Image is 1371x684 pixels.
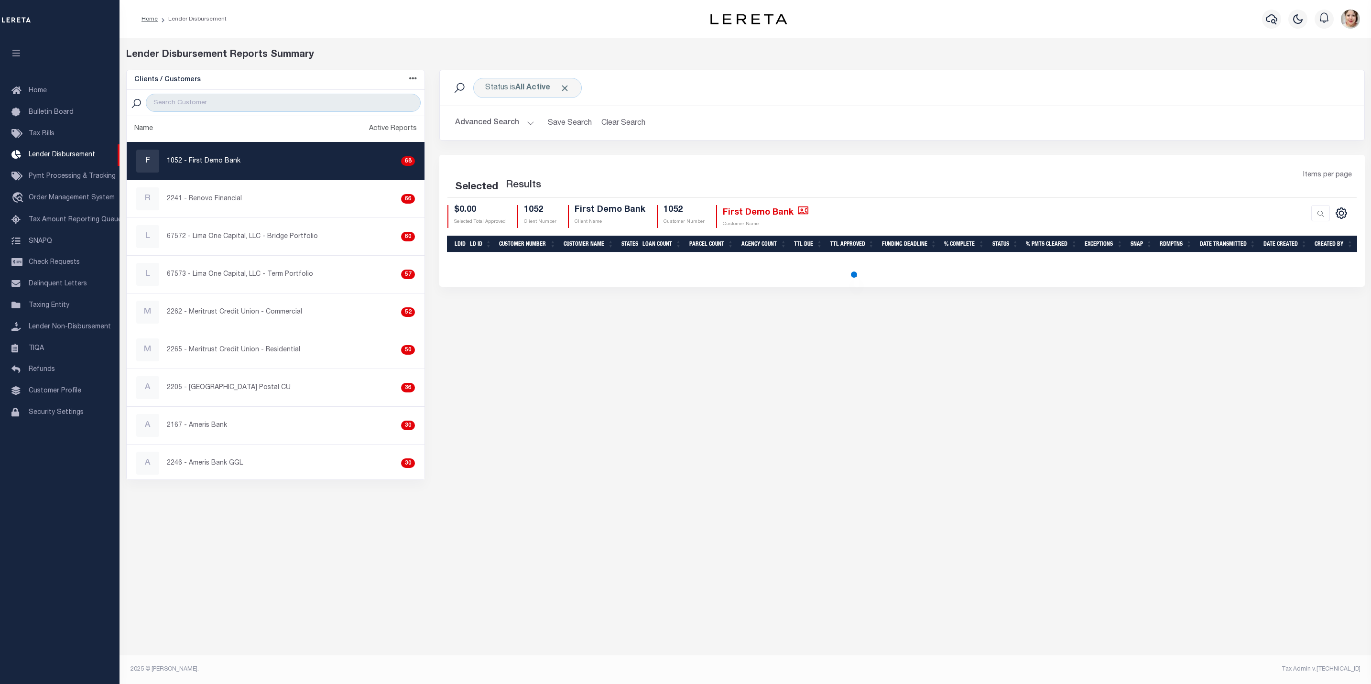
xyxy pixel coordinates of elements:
span: Lender Disbursement [29,152,95,158]
div: 52 [401,307,414,317]
div: Name [134,124,153,134]
b: All Active [515,84,550,92]
div: M [136,301,159,324]
span: Taxing Entity [29,302,69,309]
span: Tax Bills [29,130,54,137]
div: 36 [401,383,414,392]
span: Items per page [1303,170,1352,181]
button: Clear Search [598,114,650,132]
th: Status [988,236,1022,252]
p: 67573 - Lima One Capital, LLC - Term Portfolio [167,270,313,280]
button: Save Search [542,114,598,132]
div: L [136,225,159,248]
div: 30 [401,458,414,468]
a: M2262 - Meritrust Credit Union - Commercial52 [127,293,424,331]
th: Ttl Due [790,236,826,252]
div: R [136,187,159,210]
div: 60 [401,232,414,241]
a: A2246 - Ameris Bank GGL30 [127,445,424,482]
p: 67572 - Lima One Capital, LLC - Bridge Portfolio [167,232,318,242]
span: Bulletin Board [29,109,74,116]
div: 68 [401,156,414,166]
li: Lender Disbursement [158,15,227,23]
p: Customer Number [664,218,705,226]
p: Client Number [524,218,556,226]
a: R2241 - Renovo Financial66 [127,180,424,217]
h4: 1052 [664,205,705,216]
th: LDID [451,236,466,252]
img: logo-dark.svg [710,14,787,24]
th: Parcel Count [685,236,738,252]
th: Customer Number [495,236,560,252]
th: % Complete [940,236,988,252]
th: LD ID [466,236,495,252]
a: F1052 - First Demo Bank68 [127,142,424,180]
div: 30 [401,421,414,430]
p: 2246 - Ameris Bank GGL [167,458,243,468]
p: 2262 - Meritrust Credit Union - Commercial [167,307,302,317]
a: M2265 - Meritrust Credit Union - Residential50 [127,331,424,369]
p: 2205 - [GEOGRAPHIC_DATA] Postal CU [167,383,291,393]
i: travel_explore [11,192,27,205]
div: M [136,338,159,361]
th: Date Created [1260,236,1311,252]
div: 50 [401,345,414,355]
div: F [136,150,159,173]
div: 66 [401,194,414,204]
div: A [136,414,159,437]
p: 2265 - Meritrust Credit Union - Residential [167,345,300,355]
span: Refunds [29,366,55,373]
p: Customer Name [723,221,808,228]
span: Click to Remove [560,83,570,93]
span: Tax Amount Reporting Queue [29,217,122,223]
span: Customer Profile [29,388,81,394]
th: Created By [1311,236,1357,252]
span: Order Management System [29,195,115,201]
span: Security Settings [29,409,84,416]
h4: First Demo Bank [723,205,808,218]
p: 2167 - Ameris Bank [167,421,227,431]
a: L67572 - Lima One Capital, LLC - Bridge Portfolio60 [127,218,424,255]
a: Home [141,16,158,22]
th: Customer Name [560,236,618,252]
div: Active Reports [369,124,417,134]
th: SNAP [1127,236,1156,252]
div: 57 [401,270,414,279]
th: Loan Count [639,236,685,252]
p: 2241 - Renovo Financial [167,194,242,204]
span: Check Requests [29,259,80,266]
th: % Pmts Cleared [1022,236,1081,252]
span: Lender Non-Disbursement [29,324,111,330]
p: Client Name [575,218,645,226]
th: Agency Count [738,236,791,252]
div: A [136,376,159,399]
div: A [136,452,159,475]
h5: Clients / Customers [134,76,201,84]
div: Lender Disbursement Reports Summary [126,48,1365,62]
th: States [618,236,639,252]
a: L67573 - Lima One Capital, LLC - Term Portfolio57 [127,256,424,293]
th: Rdmptns [1156,236,1196,252]
span: Delinquent Letters [29,281,87,287]
div: Click to Edit [473,78,582,98]
a: A2205 - [GEOGRAPHIC_DATA] Postal CU36 [127,369,424,406]
div: L [136,263,159,286]
th: Date Transmitted [1196,236,1260,252]
th: Funding Deadline [878,236,940,252]
h4: $0.00 [454,205,506,216]
h4: 1052 [524,205,556,216]
button: Advanced Search [455,114,534,132]
a: A2167 - Ameris Bank30 [127,407,424,444]
div: Selected [455,180,498,195]
label: Results [506,178,541,193]
p: Selected Total Approved [454,218,506,226]
span: Home [29,87,47,94]
p: 1052 - First Demo Bank [167,156,240,166]
h4: First Demo Bank [575,205,645,216]
input: Search Customer [146,94,421,112]
span: Pymt Processing & Tracking [29,173,116,180]
span: TIQA [29,345,44,351]
th: Ttl Approved [827,236,878,252]
span: SNAPQ [29,238,52,244]
th: Exceptions [1081,236,1127,252]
